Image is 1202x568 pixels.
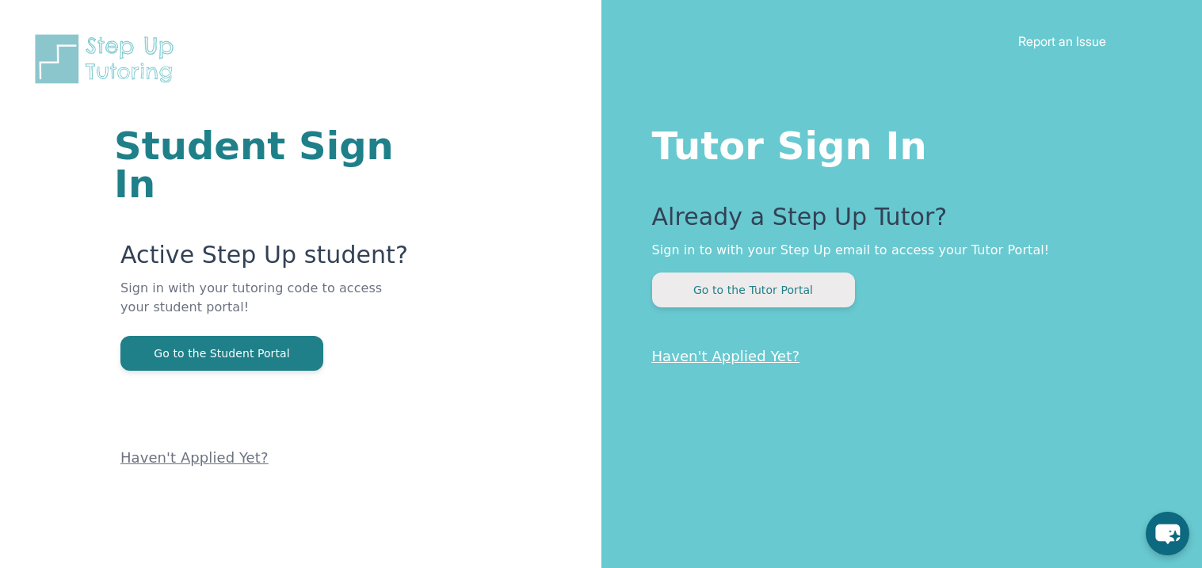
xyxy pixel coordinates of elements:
[1018,33,1106,49] a: Report an Issue
[114,127,411,203] h1: Student Sign In
[652,282,855,297] a: Go to the Tutor Portal
[652,348,800,364] a: Haven't Applied Yet?
[652,203,1139,241] p: Already a Step Up Tutor?
[120,279,411,336] p: Sign in with your tutoring code to access your student portal!
[652,241,1139,260] p: Sign in to with your Step Up email to access your Tutor Portal!
[120,241,411,279] p: Active Step Up student?
[1146,512,1189,555] button: chat-button
[120,336,323,371] button: Go to the Student Portal
[652,120,1139,165] h1: Tutor Sign In
[32,32,184,86] img: Step Up Tutoring horizontal logo
[652,273,855,307] button: Go to the Tutor Portal
[120,449,269,466] a: Haven't Applied Yet?
[120,345,323,360] a: Go to the Student Portal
